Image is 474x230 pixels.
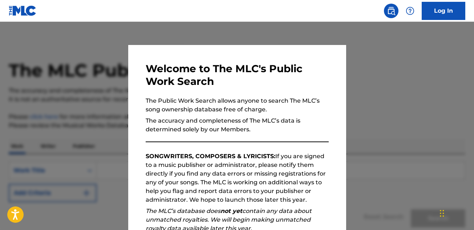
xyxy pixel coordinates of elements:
[9,5,37,16] img: MLC Logo
[403,4,417,18] div: Help
[422,2,465,20] a: Log In
[146,152,329,204] p: If you are signed to a music publisher or administrator, please notify them directly if you find ...
[406,7,414,15] img: help
[387,7,396,15] img: search
[438,195,474,230] iframe: Chat Widget
[220,208,242,214] strong: not yet
[146,62,329,88] h3: Welcome to The MLC's Public Work Search
[146,116,329,134] p: The accuracy and completeness of The MLC’s data is determined solely by our Members.
[146,153,275,160] strong: SONGWRITERS, COMPOSERS & LYRICISTS:
[384,4,398,18] a: Public Search
[440,202,444,224] div: Drag
[146,96,329,114] p: The Public Work Search allows anyone to search The MLC’s song ownership database free of charge.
